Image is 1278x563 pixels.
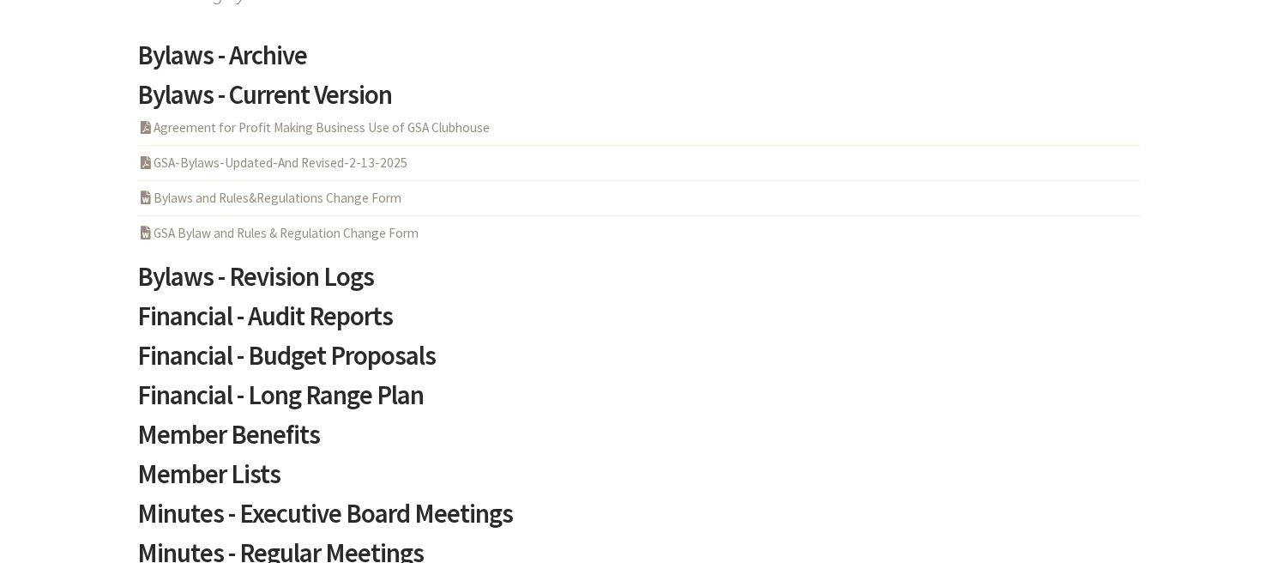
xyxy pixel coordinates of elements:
[137,263,1141,303] a: Bylaws - Revision Logs
[137,342,1141,382] a: Financial - Budget Proposals
[137,382,1141,421] a: Financial - Long Range Plan
[137,42,1141,82] a: Bylaws - Archive
[137,119,490,136] a: Agreement for Profit Making Business Use of GSA Clubhouse
[137,154,407,171] a: GSA-Bylaws-Updated-And Revised-2-13-2025
[137,500,1141,540] a: Minutes - Executive Board Meetings
[137,82,1141,121] a: Bylaws - Current Version
[137,303,1141,342] a: Financial - Audit Reports
[137,190,401,206] a: Bylaws and Rules&Regulations Change Form
[137,191,154,204] i: DOCX Word Document
[137,461,1141,500] a: Member Lists
[137,121,154,134] i: PDF Acrobat Document
[137,421,1141,461] a: Member Benefits
[137,156,154,169] i: PDF Acrobat Document
[137,227,154,239] i: DOCX Word Document
[137,225,419,241] a: GSA Bylaw and Rules & Regulation Change Form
